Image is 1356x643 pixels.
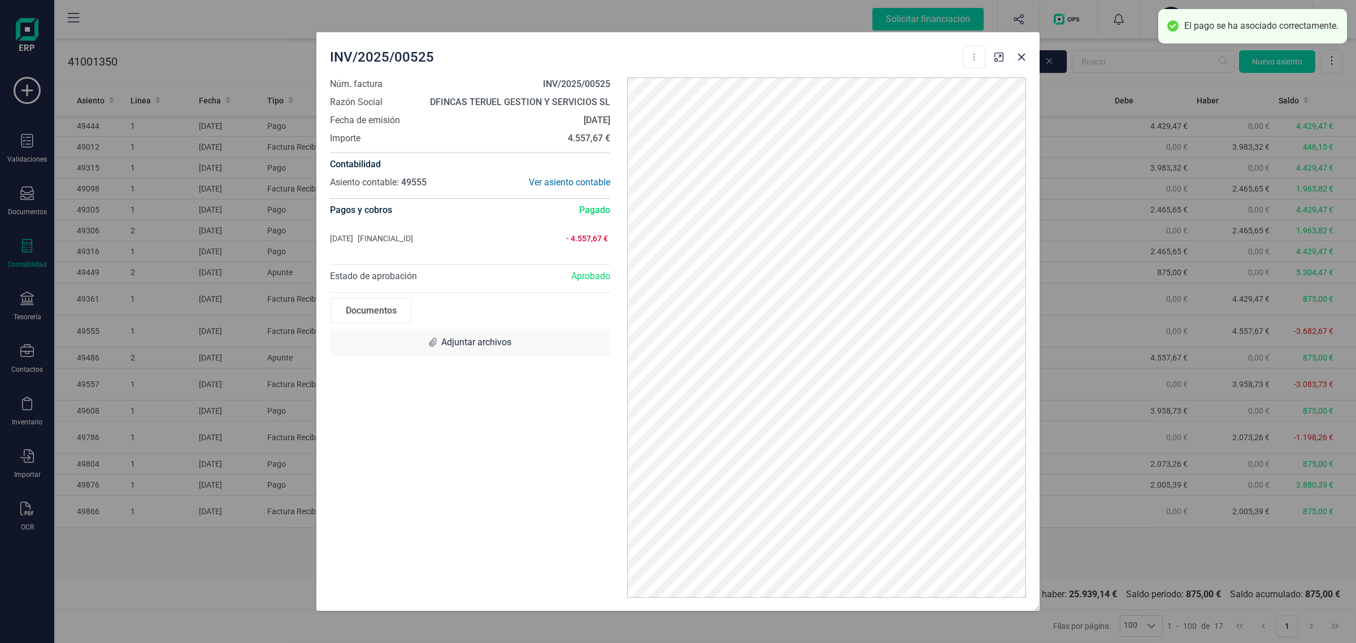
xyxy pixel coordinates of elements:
span: Importe [330,132,360,145]
span: [DATE] [330,233,353,244]
span: Adjuntar archivos [441,336,511,349]
strong: [DATE] [584,115,610,125]
strong: 4.557,67 € [568,133,610,144]
div: Adjuntar archivos [330,329,610,356]
span: Razón Social [330,95,383,109]
div: Ver asiento contable [470,176,610,189]
span: 49555 [401,177,427,188]
span: Fecha de emisión [330,114,400,127]
h4: Pagos y cobros [330,199,392,221]
span: Pagado [579,203,610,217]
div: Documentos [332,299,410,322]
span: Estado de aprobación [330,271,417,281]
span: Asiento contable: [330,177,399,188]
div: El pago se ha asociado correctamente. [1184,20,1338,32]
span: Núm. factura [330,77,383,91]
strong: DFINCAS TERUEL GESTION Y SERVICIOS SL [430,97,610,107]
span: INV/2025/00525 [330,48,434,66]
span: [FINANCIAL_ID] [358,233,413,244]
span: - 4.557,67 € [552,233,607,244]
h4: Contabilidad [330,158,610,171]
strong: INV/2025/00525 [543,79,610,89]
div: Aprobado [470,270,619,283]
